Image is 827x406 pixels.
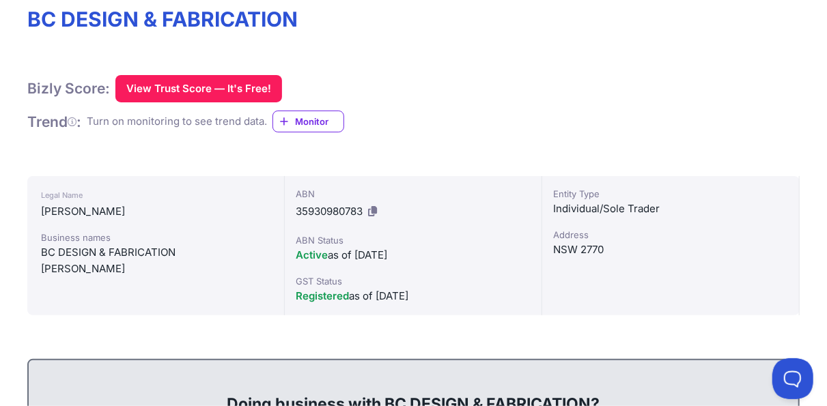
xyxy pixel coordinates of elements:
button: View Trust Score — It's Free! [115,75,282,102]
div: as of [DATE] [296,288,531,304]
div: Entity Type [553,187,788,201]
span: Monitor [295,115,344,128]
h1: Bizly Score: [27,79,110,98]
div: Address [553,228,788,242]
span: 35930980783 [296,205,363,218]
div: ABN Status [296,233,531,247]
div: Individual/Sole Trader [553,201,788,217]
h1: BC DESIGN & FABRICATION [27,7,800,31]
h1: Trend : [27,113,81,131]
a: Monitor [272,111,344,132]
div: ABN [296,187,531,201]
span: Active [296,248,328,261]
div: GST Status [296,274,531,288]
div: [PERSON_NAME] [41,261,270,277]
div: Business names [41,231,270,244]
iframe: Toggle Customer Support [772,358,813,399]
div: Turn on monitoring to see trend data. [87,114,267,130]
div: NSW 2770 [553,242,788,258]
span: Registered [296,289,349,302]
div: Legal Name [41,187,270,203]
div: [PERSON_NAME] [41,203,270,220]
div: as of [DATE] [296,247,531,263]
div: BC DESIGN & FABRICATION [41,244,270,261]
